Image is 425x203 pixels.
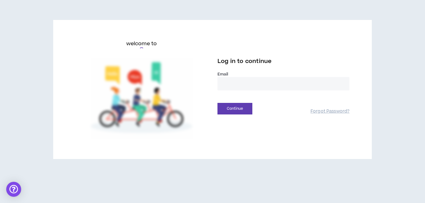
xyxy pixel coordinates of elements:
[217,71,349,77] label: Email
[126,40,157,47] h6: welcome to
[76,58,208,139] img: Welcome to Wripple
[217,57,272,65] span: Log in to continue
[311,109,349,114] a: Forgot Password?
[217,103,252,114] button: Continue
[6,182,21,197] div: Open Intercom Messenger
